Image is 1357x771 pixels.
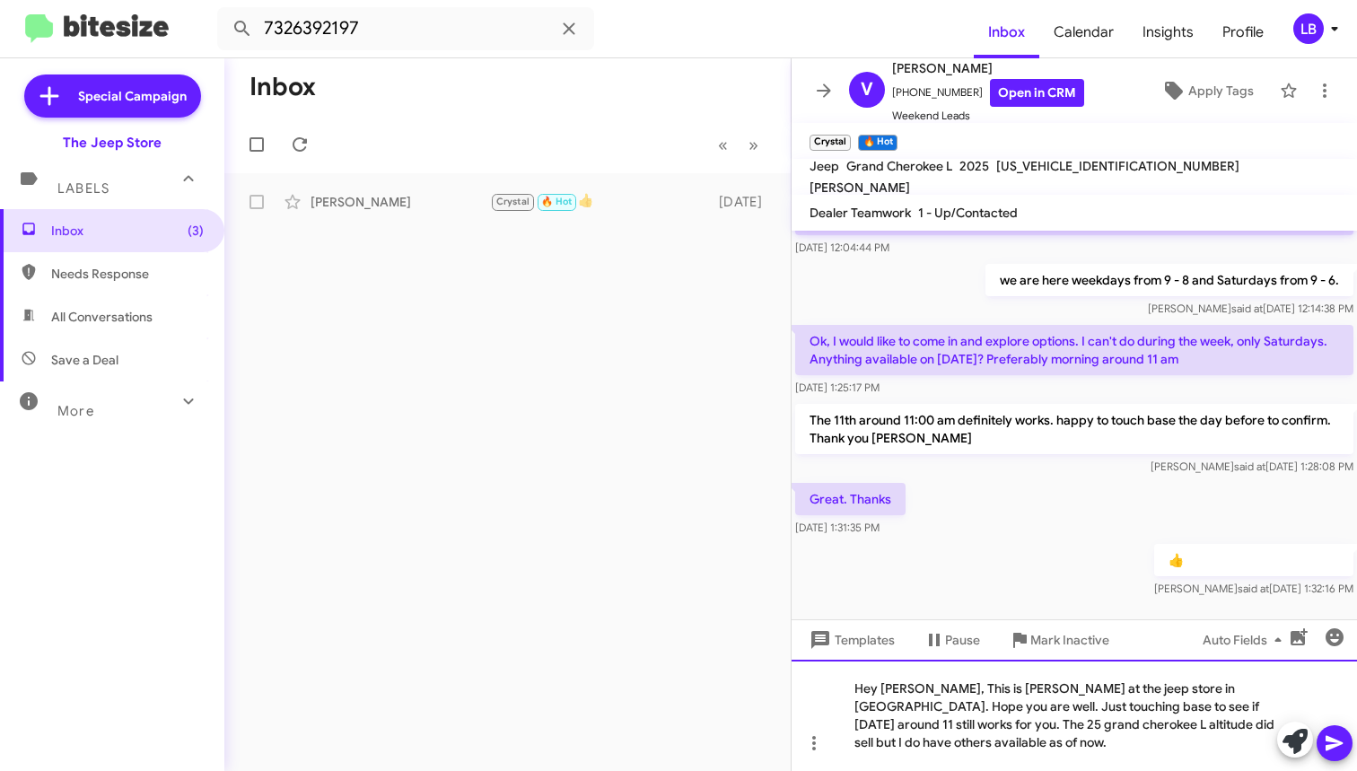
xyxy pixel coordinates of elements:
input: Search [217,7,594,50]
span: Auto Fields [1203,624,1289,656]
a: Open in CRM [990,79,1084,107]
a: Profile [1208,6,1278,58]
span: « [718,134,728,156]
button: Auto Fields [1188,624,1303,656]
span: Save a Deal [51,351,118,369]
small: 🔥 Hot [858,135,897,151]
p: Ok, I would like to come in and explore options. I can't do during the week, only Saturdays. Anyt... [795,325,1353,375]
span: 1 - Up/Contacted [918,205,1018,221]
div: LB [1293,13,1324,44]
span: said at [1238,582,1269,595]
div: The Jeep Store [63,134,162,152]
button: Templates [792,624,909,656]
span: (3) [188,222,204,240]
button: Mark Inactive [994,624,1124,656]
span: All Conversations [51,308,153,326]
span: » [749,134,758,156]
p: 👍 [1154,544,1353,576]
a: Insights [1128,6,1208,58]
a: Inbox [974,6,1039,58]
span: Inbox [51,222,204,240]
span: [PERSON_NAME] [DATE] 1:28:08 PM [1151,460,1353,473]
span: Jeep [810,158,839,174]
span: V [861,75,873,104]
p: Great. Thanks [795,483,906,515]
span: [PERSON_NAME] [892,57,1084,79]
button: Apply Tags [1143,74,1271,107]
span: Pause [945,624,980,656]
span: Special Campaign [78,87,187,105]
span: 2025 [959,158,989,174]
span: [DATE] 1:25:17 PM [795,381,880,394]
span: Needs Response [51,265,204,283]
span: Weekend Leads [892,107,1084,125]
a: Calendar [1039,6,1128,58]
span: [PERSON_NAME] [810,180,910,196]
span: said at [1231,302,1263,315]
span: [PERSON_NAME] [DATE] 1:32:16 PM [1154,582,1353,595]
p: The 11th around 11:00 am definitely works. happy to touch base the day before to confirm. Thank y... [795,404,1353,454]
span: [PERSON_NAME] [DATE] 12:14:38 PM [1148,302,1353,315]
button: Previous [707,127,739,163]
div: [DATE] [719,193,776,211]
span: [PHONE_NUMBER] [892,79,1084,107]
span: [DATE] 12:04:44 PM [795,241,889,254]
button: Next [738,127,769,163]
span: Templates [806,624,895,656]
button: Pause [909,624,994,656]
button: LB [1278,13,1337,44]
a: Special Campaign [24,74,201,118]
p: we are here weekdays from 9 - 8 and Saturdays from 9 - 6. [985,264,1353,296]
h1: Inbox [250,73,316,101]
span: Labels [57,180,109,197]
nav: Page navigation example [708,127,769,163]
div: [PERSON_NAME] [311,193,490,211]
div: 👍 [490,191,719,212]
span: Dealer Teamwork [810,205,911,221]
span: [DATE] 1:31:35 PM [795,521,880,534]
div: Hey [PERSON_NAME], This is [PERSON_NAME] at the jeep store in [GEOGRAPHIC_DATA]. Hope you are wel... [792,660,1357,771]
span: More [57,403,94,419]
small: Crystal [810,135,851,151]
span: [US_VEHICLE_IDENTIFICATION_NUMBER] [996,158,1239,174]
span: 🔥 Hot [541,196,572,207]
span: Apply Tags [1188,74,1254,107]
span: Mark Inactive [1030,624,1109,656]
span: said at [1234,460,1265,473]
span: Grand Cherokee L [846,158,952,174]
span: Crystal [496,196,530,207]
